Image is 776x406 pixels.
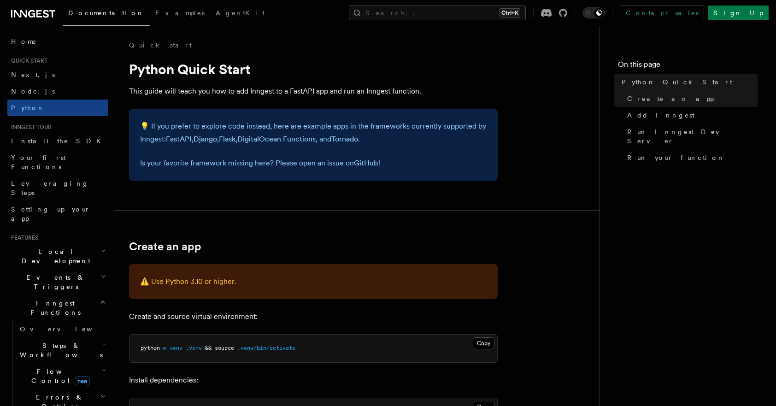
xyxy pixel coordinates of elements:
h1: Python Quick Start [129,61,498,77]
span: Python [11,104,45,112]
p: ⚠️ Use Python 3.10 or higher. [140,275,487,288]
span: -m [160,345,166,351]
button: Steps & Workflows [16,337,108,363]
a: Overview [16,321,108,337]
span: Leveraging Steps [11,180,89,196]
a: Add Inngest [623,107,758,124]
a: Python [7,100,108,116]
span: Your first Functions [11,154,66,171]
p: Create and source virtual environment: [129,310,498,323]
span: && [205,345,212,351]
a: Examples [150,3,210,25]
span: Overview [20,325,115,333]
span: .venv [186,345,202,351]
span: Documentation [68,9,144,17]
a: Create an app [623,90,758,107]
a: Run Inngest Dev Server [623,124,758,149]
a: Contact sales [620,6,704,20]
a: Home [7,33,108,50]
span: Python Quick Start [622,77,732,87]
p: Install dependencies: [129,374,498,387]
a: Setting up your app [7,201,108,227]
a: Next.js [7,66,108,83]
a: Your first Functions [7,149,108,175]
span: Create an app [627,94,714,103]
button: Search...Ctrl+K [349,6,526,20]
span: Install the SDK [11,137,106,145]
a: Leveraging Steps [7,175,108,201]
span: Next.js [11,71,55,78]
span: Setting up your app [11,206,90,222]
span: Run Inngest Dev Server [627,127,758,146]
span: Local Development [7,247,100,265]
a: DigitalOcean Functions [237,135,316,143]
span: Inngest tour [7,124,52,131]
span: Inngest Functions [7,299,100,317]
a: Sign Up [708,6,769,20]
a: Flask [219,135,235,143]
a: FastAPI [166,135,192,143]
kbd: Ctrl+K [500,8,520,18]
button: Events & Triggers [7,269,108,295]
span: Node.js [11,88,55,95]
h4: On this page [618,59,758,74]
span: Quick start [7,57,47,65]
span: Steps & Workflows [16,341,103,359]
a: Tornado [331,135,358,143]
span: AgentKit [216,9,265,17]
button: Inngest Functions [7,295,108,321]
a: Node.js [7,83,108,100]
span: Run your function [627,153,725,162]
button: Toggle dark mode [582,7,605,18]
span: .venv/bin/activate [237,345,295,351]
a: Install the SDK [7,133,108,149]
span: venv [170,345,182,351]
span: Flow Control [16,367,101,385]
a: Django [194,135,217,143]
a: Documentation [63,3,150,26]
p: 💡 If you prefer to explore code instead, here are example apps in the frameworks currently suppor... [140,120,487,146]
p: Is your favorite framework missing here? Please open an issue on ! [140,157,487,170]
a: AgentKit [210,3,270,25]
a: GitHub [354,159,378,167]
span: source [215,345,234,351]
a: Run your function [623,149,758,166]
a: Quick start [129,41,192,50]
button: Copy [473,337,494,349]
span: Home [11,37,37,46]
span: python [141,345,160,351]
button: Flow Controlnew [16,363,108,389]
span: new [75,376,90,386]
span: Features [7,234,38,241]
span: Add Inngest [627,111,694,120]
a: Python Quick Start [618,74,758,90]
button: Local Development [7,243,108,269]
span: Events & Triggers [7,273,100,291]
p: This guide will teach you how to add Inngest to a FastAPI app and run an Inngest function. [129,85,498,98]
span: Examples [155,9,205,17]
a: Create an app [129,240,201,253]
